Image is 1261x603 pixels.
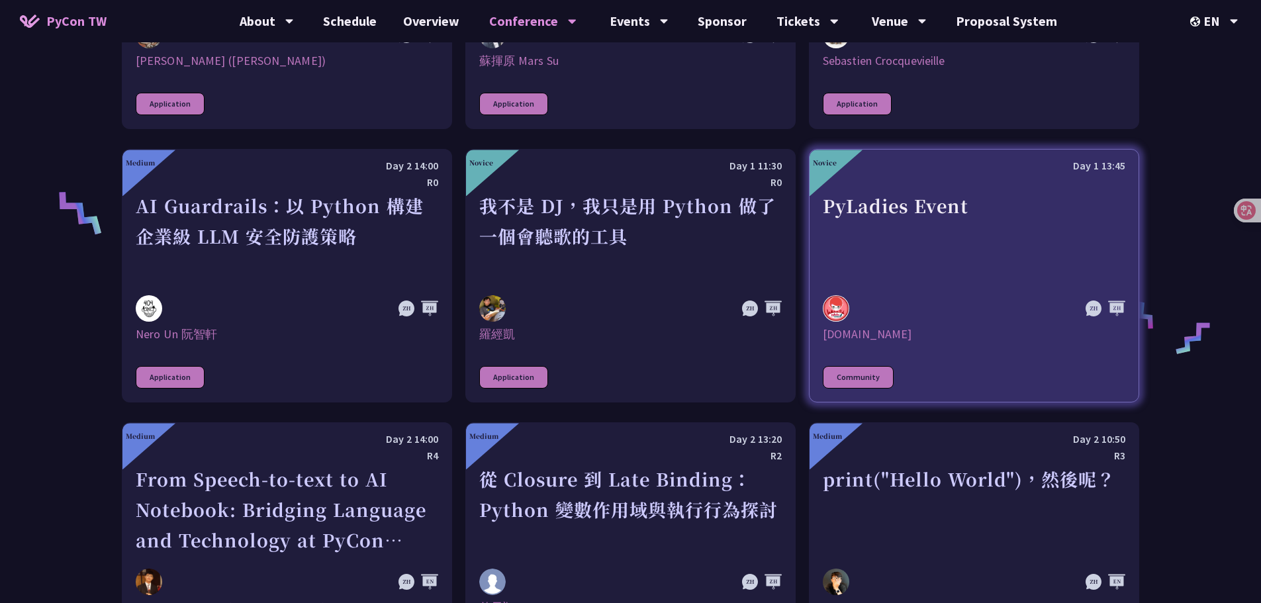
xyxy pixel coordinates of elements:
[479,326,782,342] div: 羅經凱
[479,295,506,322] img: 羅經凱
[469,431,498,441] div: Medium
[809,149,1139,402] a: Novice Day 1 13:45 PyLadies Event pyladies.tw [DOMAIN_NAME] Community
[479,431,782,447] div: Day 2 13:20
[136,447,438,464] div: R4
[823,366,894,389] div: Community
[136,93,205,115] div: Application
[469,158,493,167] div: Novice
[813,431,842,441] div: Medium
[823,447,1125,464] div: R3
[136,326,438,342] div: Nero Un 阮智軒
[126,158,155,167] div: Medium
[136,53,438,69] div: [PERSON_NAME] ([PERSON_NAME])
[479,191,782,282] div: 我不是 DJ，我只是用 Python 做了一個會聽歌的工具
[465,149,796,402] a: Novice Day 1 11:30 R0 我不是 DJ，我只是用 Python 做了一個會聽歌的工具 羅經凱 羅經凱 Application
[479,93,548,115] div: Application
[136,191,438,282] div: AI Guardrails：以 Python 構建企業級 LLM 安全防護策略
[823,569,849,595] img: 高見龍
[823,191,1125,282] div: PyLadies Event
[46,11,107,31] span: PyCon TW
[823,53,1125,69] div: Sebastien Crocquevieille
[136,431,438,447] div: Day 2 14:00
[823,431,1125,447] div: Day 2 10:50
[813,158,837,167] div: Novice
[479,569,506,595] img: 曾昱翔
[136,158,438,174] div: Day 2 14:00
[479,158,782,174] div: Day 1 11:30
[20,15,40,28] img: Home icon of PyCon TW 2025
[136,174,438,191] div: R0
[479,366,548,389] div: Application
[126,431,155,441] div: Medium
[136,464,438,555] div: From Speech-to-text to AI Notebook: Bridging Language and Technology at PyCon [GEOGRAPHIC_DATA]
[122,149,452,402] a: Medium Day 2 14:00 R0 AI Guardrails：以 Python 構建企業級 LLM 安全防護策略 Nero Un 阮智軒 Nero Un 阮智軒 Application
[823,464,1125,555] div: print("Hello World")，然後呢？
[136,295,162,322] img: Nero Un 阮智軒
[7,5,120,38] a: PyCon TW
[823,326,1125,342] div: [DOMAIN_NAME]
[479,174,782,191] div: R0
[479,447,782,464] div: R2
[136,366,205,389] div: Application
[823,158,1125,174] div: Day 1 13:45
[823,295,849,322] img: pyladies.tw
[1190,17,1203,26] img: Locale Icon
[136,569,162,595] img: 李昱勳 (Yu-Hsun Lee)
[823,93,892,115] div: Application
[479,464,782,555] div: 從 Closure 到 Late Binding：Python 變數作用域與執行行為探討
[479,53,782,69] div: 蘇揮原 Mars Su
